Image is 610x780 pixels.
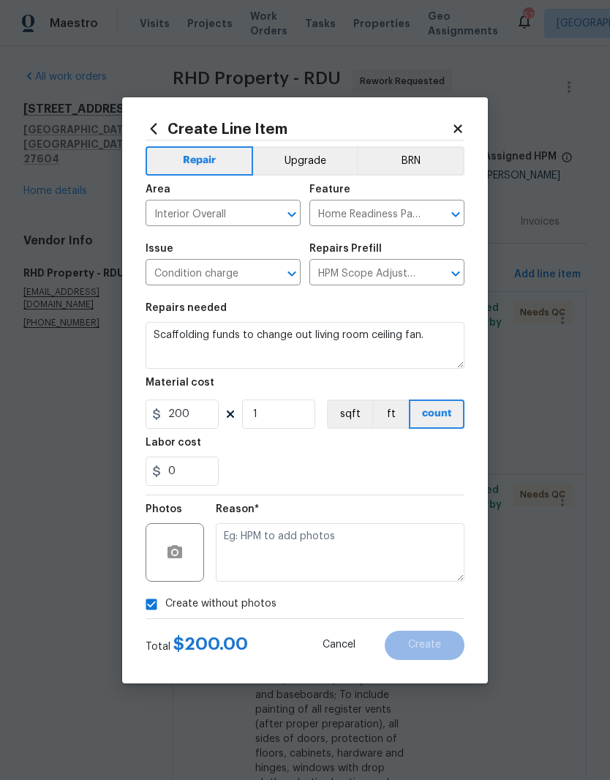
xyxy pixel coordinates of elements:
[445,204,466,225] button: Open
[357,146,464,176] button: BRN
[146,146,253,176] button: Repair
[146,322,464,369] textarea: Scaffolding funds to change out living room ceiling fan.
[146,504,182,514] h5: Photos
[146,438,201,448] h5: Labor cost
[282,204,302,225] button: Open
[385,631,464,660] button: Create
[146,244,173,254] h5: Issue
[327,400,372,429] button: sqft
[309,244,382,254] h5: Repairs Prefill
[146,121,451,137] h2: Create Line Item
[309,184,350,195] h5: Feature
[299,631,379,660] button: Cancel
[173,635,248,653] span: $ 200.00
[409,400,464,429] button: count
[216,504,259,514] h5: Reason*
[282,263,302,284] button: Open
[445,263,466,284] button: Open
[372,400,409,429] button: ft
[165,596,276,612] span: Create without photos
[146,184,170,195] h5: Area
[408,640,441,650] span: Create
[146,637,248,654] div: Total
[323,640,355,650] span: Cancel
[253,146,358,176] button: Upgrade
[146,378,214,388] h5: Material cost
[146,303,227,313] h5: Repairs needed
